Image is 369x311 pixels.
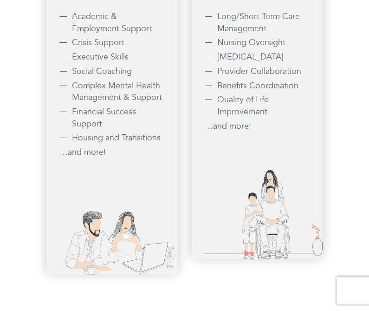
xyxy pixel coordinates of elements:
li: Crisis Support [72,37,166,49]
li: Complex Mental Health Management & Support [72,80,166,104]
li: Quality of Life Improvement [217,94,311,118]
li: …and more! [59,146,166,159]
li: Long/Short Term Care Management [217,11,311,34]
li: Financial Success Support [72,106,166,130]
li: Nursing Oversight [217,37,311,49]
li: Executive Skills [72,51,166,63]
li: Benefits Coordination [217,80,311,92]
li: Housing and Transitions [72,132,166,144]
li: Academic & Employment Support [72,11,166,34]
li: Provider Collaboration [217,66,311,78]
li: [MEDICAL_DATA] [217,51,311,63]
li: …and more! [205,120,311,132]
img: Two-People-at-Laptop.png [58,199,178,275]
img: Family-with-Parent-in-Wheelchair.png [203,165,323,259]
li: Social Coaching [72,66,166,78]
